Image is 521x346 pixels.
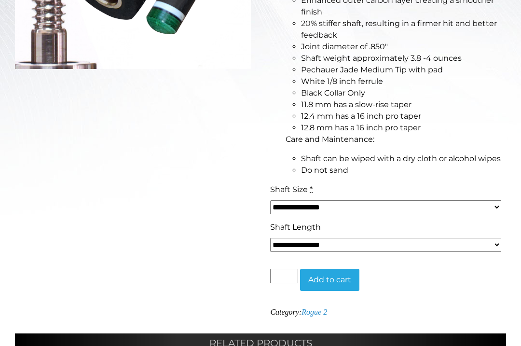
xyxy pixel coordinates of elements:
[301,42,388,51] span: Joint diameter of .850″
[301,100,411,109] span: 11.8 mm has a slow-rise taper
[301,123,421,132] span: 12.8 mm has a 16 inch pro taper
[301,65,443,74] span: Pechauer Jade Medium Tip with pad
[286,135,374,144] span: Care and Maintenance:
[301,54,462,63] span: Shaft weight approximately 3.8 -4 ounces
[270,222,321,232] span: Shaft Length
[270,185,308,194] span: Shaft Size
[310,185,313,194] abbr: required
[270,308,327,316] span: Category:
[300,269,359,291] button: Add to cart
[301,111,421,121] span: 12.4 mm has a 16 inch pro taper
[301,77,383,86] span: White 1/8 inch ferrule
[301,88,365,97] span: Black Collar Only
[270,269,298,283] input: Product quantity
[301,154,501,163] span: Shaft can be wiped with a dry cloth or alcohol wipes
[301,166,348,175] span: Do not sand
[302,308,327,316] a: Rogue 2
[301,19,497,40] span: 20% stiffer shaft, resulting in a firmer hit and better feedback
